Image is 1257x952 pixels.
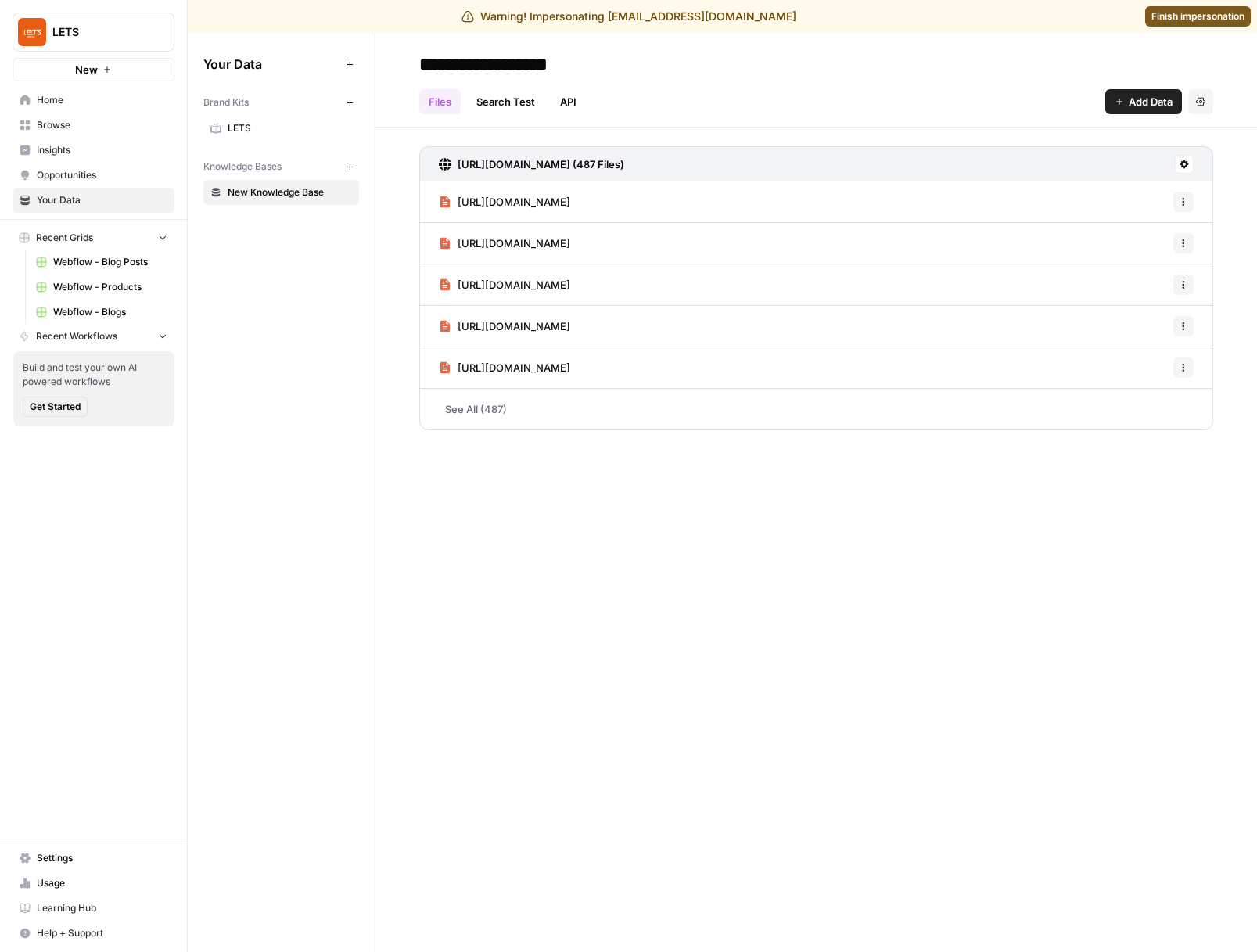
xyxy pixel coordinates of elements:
span: Opportunities [37,168,167,182]
button: New [13,58,174,81]
a: Browse [13,113,174,138]
button: Help + Support [13,921,174,946]
span: Usage [37,876,167,890]
span: [URL][DOMAIN_NAME] [458,360,570,375]
span: Recent Workflows [36,329,117,343]
a: Home [13,88,174,113]
a: Usage [13,871,174,896]
span: Finish impersonation [1151,9,1244,23]
span: New [75,62,98,77]
span: LETS [228,121,352,135]
a: Your Data [13,188,174,213]
span: Insights [37,143,167,157]
span: Webflow - Blog Posts [53,255,167,269]
div: Warning! Impersonating [EMAIL_ADDRESS][DOMAIN_NAME] [461,9,796,24]
span: Brand Kits [203,95,249,110]
img: LETS Logo [18,18,46,46]
a: [URL][DOMAIN_NAME] [439,181,570,222]
span: Your Data [203,55,340,74]
a: Opportunities [13,163,174,188]
span: Your Data [37,193,167,207]
a: Finish impersonation [1145,6,1251,27]
span: Recent Grids [36,231,93,245]
a: Webflow - Products [29,275,174,300]
a: Webflow - Blog Posts [29,250,174,275]
span: Settings [37,851,167,865]
span: Add Data [1129,94,1173,110]
span: Knowledge Bases [203,160,282,174]
span: Webflow - Products [53,280,167,294]
a: Insights [13,138,174,163]
button: Workspace: LETS [13,13,174,52]
span: [URL][DOMAIN_NAME] [458,277,570,293]
button: Get Started [23,397,88,417]
a: API [551,89,586,114]
a: [URL][DOMAIN_NAME] (487 Files) [439,147,624,181]
span: Help + Support [37,926,167,940]
button: Recent Grids [13,226,174,250]
span: [URL][DOMAIN_NAME] [458,194,570,210]
a: LETS [203,116,359,141]
a: Files [419,89,461,114]
span: Learning Hub [37,901,167,915]
span: Browse [37,118,167,132]
h3: [URL][DOMAIN_NAME] (487 Files) [458,156,624,172]
span: Build and test your own AI powered workflows [23,361,165,389]
span: Home [37,93,167,107]
span: [URL][DOMAIN_NAME] [458,318,570,334]
a: Learning Hub [13,896,174,921]
a: Search Test [467,89,544,114]
a: See All (487) [419,389,1213,429]
span: Get Started [30,400,81,414]
button: Add Data [1105,89,1182,114]
span: LETS [52,24,147,40]
a: Settings [13,846,174,871]
a: New Knowledge Base [203,180,359,205]
span: Webflow - Blogs [53,305,167,319]
button: Recent Workflows [13,325,174,348]
span: New Knowledge Base [228,185,352,199]
span: [URL][DOMAIN_NAME] [458,235,570,251]
a: [URL][DOMAIN_NAME] [439,306,570,347]
a: Webflow - Blogs [29,300,174,325]
a: [URL][DOMAIN_NAME] [439,223,570,264]
a: [URL][DOMAIN_NAME] [439,347,570,388]
a: [URL][DOMAIN_NAME] [439,264,570,305]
